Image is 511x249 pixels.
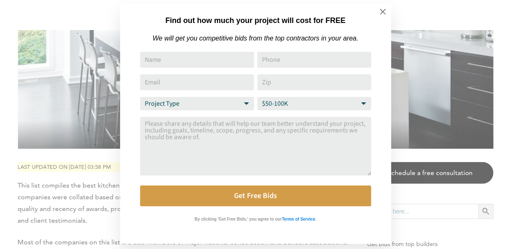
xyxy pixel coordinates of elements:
strong: . [315,217,317,221]
select: Budget Range [257,97,371,110]
em: We will get you competitive bids from the top contractors in your area. [153,35,358,42]
iframe: Drift Widget Chat Controller [351,189,501,239]
input: Phone [257,52,371,68]
a: Terms of Service [282,215,315,222]
textarea: Comment or Message [140,117,371,175]
strong: By clicking 'Get Free Bids,' you agree to our [195,217,282,221]
strong: Terms of Service [282,217,315,221]
select: Project Type [140,97,254,110]
input: Name [140,52,254,68]
input: Email Address [140,74,254,90]
strong: Find out how much your project will cost for FREE [165,16,345,25]
input: Zip [257,74,371,90]
button: Get Free Bids [140,185,371,206]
